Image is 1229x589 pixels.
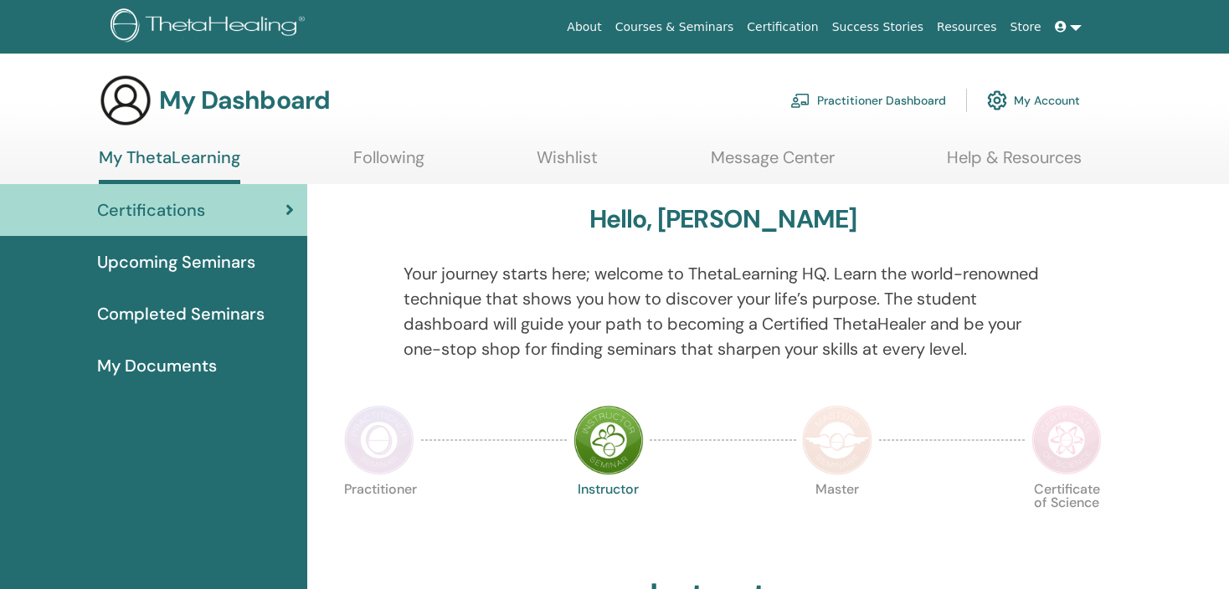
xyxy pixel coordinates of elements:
[711,147,835,180] a: Message Center
[537,147,598,180] a: Wishlist
[97,249,255,274] span: Upcoming Seminars
[159,85,330,115] h3: My Dashboard
[987,86,1007,115] img: cog.svg
[99,147,240,184] a: My ThetaLearning
[790,82,946,119] a: Practitioner Dashboard
[987,82,1080,119] a: My Account
[97,301,265,326] span: Completed Seminars
[99,74,152,127] img: generic-user-icon.jpg
[1031,405,1102,475] img: Certificate of Science
[344,405,414,475] img: Practitioner
[560,12,608,43] a: About
[802,483,872,553] p: Master
[344,483,414,553] p: Practitioner
[740,12,825,43] a: Certification
[573,405,644,475] img: Instructor
[609,12,741,43] a: Courses & Seminars
[1004,12,1048,43] a: Store
[573,483,644,553] p: Instructor
[589,204,857,234] h3: Hello, [PERSON_NAME]
[790,93,810,108] img: chalkboard-teacher.svg
[802,405,872,475] img: Master
[353,147,424,180] a: Following
[1031,483,1102,553] p: Certificate of Science
[97,353,217,378] span: My Documents
[930,12,1004,43] a: Resources
[947,147,1082,180] a: Help & Resources
[111,8,311,46] img: logo.png
[97,197,205,223] span: Certifications
[825,12,930,43] a: Success Stories
[404,261,1041,361] p: Your journey starts here; welcome to ThetaLearning HQ. Learn the world-renowned technique that sh...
